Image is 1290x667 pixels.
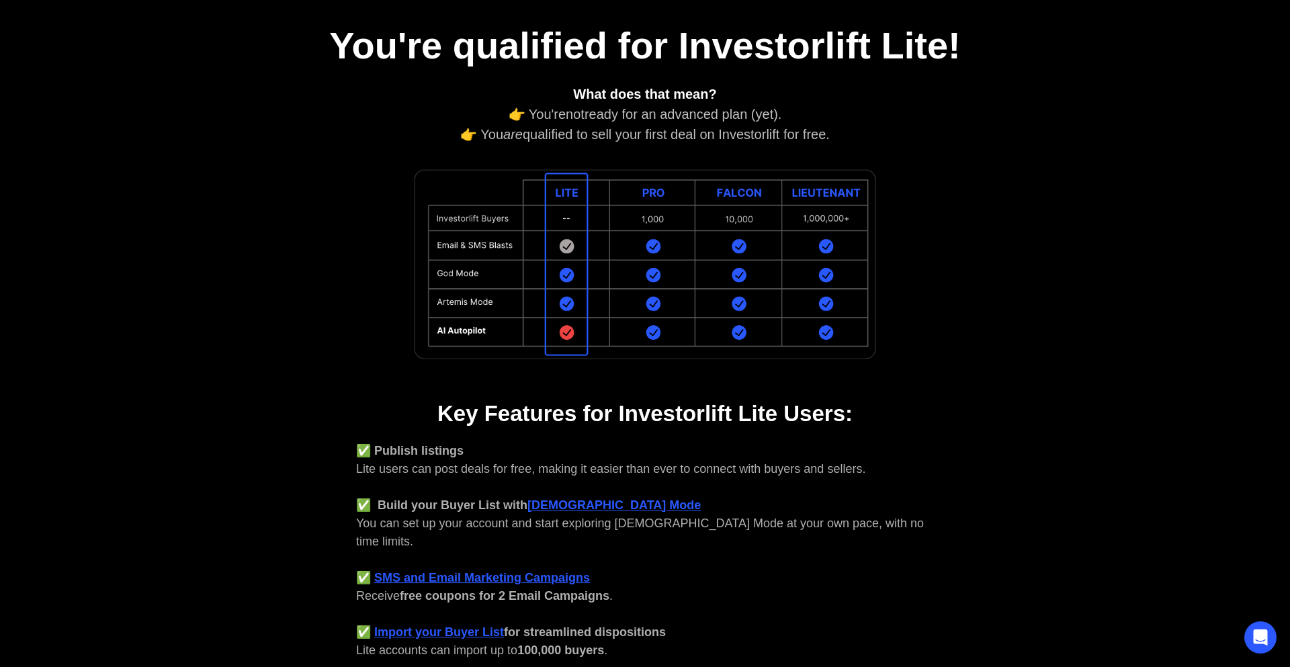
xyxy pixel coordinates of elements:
strong: ✅ Publish listings [356,444,464,457]
strong: for streamlined dispositions [504,625,666,639]
div: Open Intercom Messenger [1244,621,1277,654]
h1: You're qualified for Investorlift Lite! [309,23,981,68]
div: 👉 You're ready for an advanced plan (yet). 👉 You qualified to sell your first deal on Investorlif... [356,84,934,144]
em: are [503,127,523,142]
strong: free coupons for 2 Email Campaigns [400,589,609,603]
strong: 100,000 buyers [517,643,604,657]
em: not [566,107,585,122]
a: Import your Buyer List [374,625,504,639]
a: [DEMOGRAPHIC_DATA] Mode [527,498,701,512]
strong: ✅ [356,625,371,639]
strong: ✅ [356,571,371,584]
strong: What does that mean? [573,87,716,101]
div: Lite users can post deals for free, making it easier than ever to connect with buyers and sellers... [356,442,934,660]
a: SMS and Email Marketing Campaigns [374,571,590,584]
strong: Key Features for Investorlift Lite Users: [437,401,853,426]
strong: ✅ Build your Buyer List with [356,498,527,512]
